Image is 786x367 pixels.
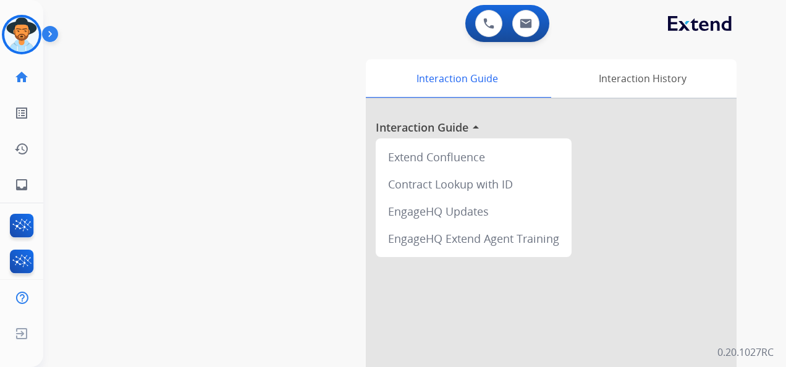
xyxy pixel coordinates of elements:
div: Contract Lookup with ID [381,171,567,198]
div: Interaction History [548,59,737,98]
div: Interaction Guide [366,59,548,98]
mat-icon: history [14,141,29,156]
img: avatar [4,17,39,52]
div: Extend Confluence [381,143,567,171]
div: EngageHQ Updates [381,198,567,225]
mat-icon: inbox [14,177,29,192]
div: EngageHQ Extend Agent Training [381,225,567,252]
mat-icon: home [14,70,29,85]
mat-icon: list_alt [14,106,29,120]
p: 0.20.1027RC [717,345,774,360]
